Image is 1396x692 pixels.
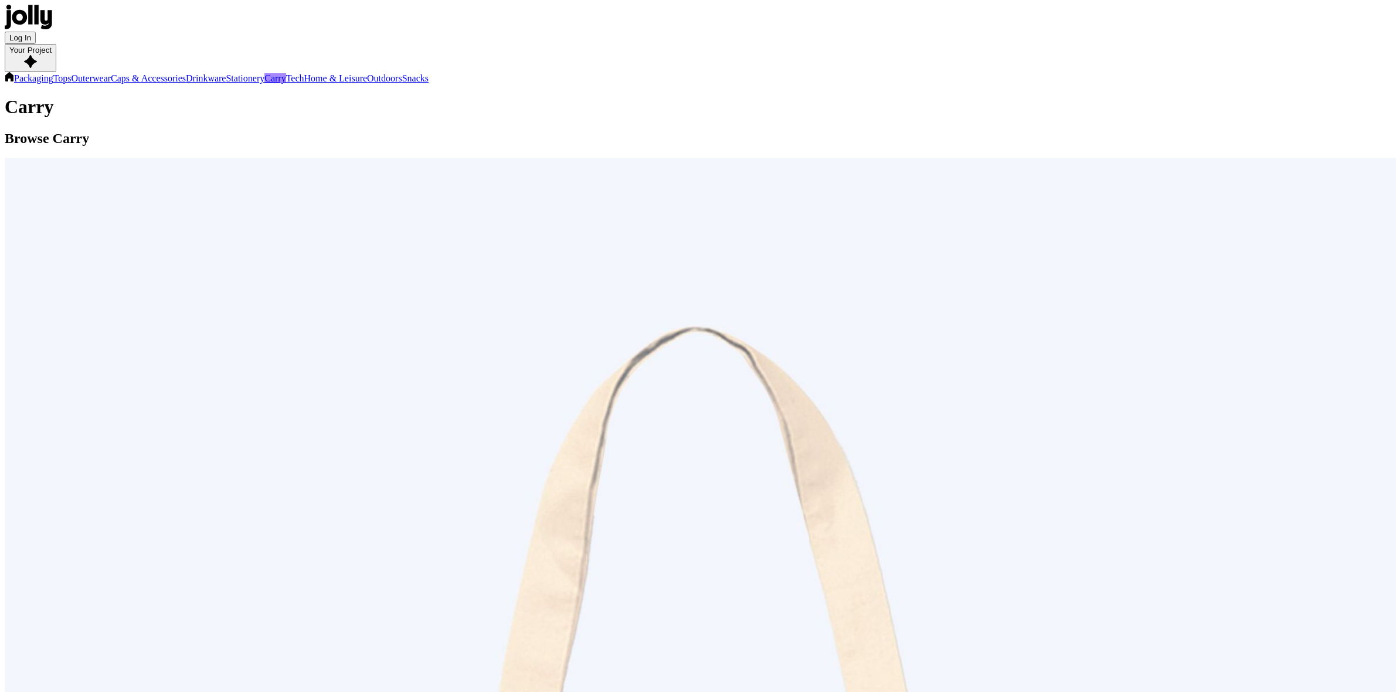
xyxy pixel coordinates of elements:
h1: Carry [5,96,1391,118]
span: Your Project [9,46,52,54]
a: Stationery [226,73,264,83]
a: Snacks [402,73,429,83]
a: Drinkware [186,73,226,83]
a: Tech [286,73,304,83]
a: Home & Leisure [304,73,368,83]
a: Tops [53,73,72,83]
a: Packaging [14,73,53,83]
a: Carry [264,73,286,83]
a: Caps & Accessories [111,73,186,83]
h2: Browse Carry [5,131,1391,146]
a: Outerwear [72,73,111,83]
button: Log In [5,32,36,44]
a: Outdoors [367,73,402,83]
button: Your Project [5,44,56,72]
